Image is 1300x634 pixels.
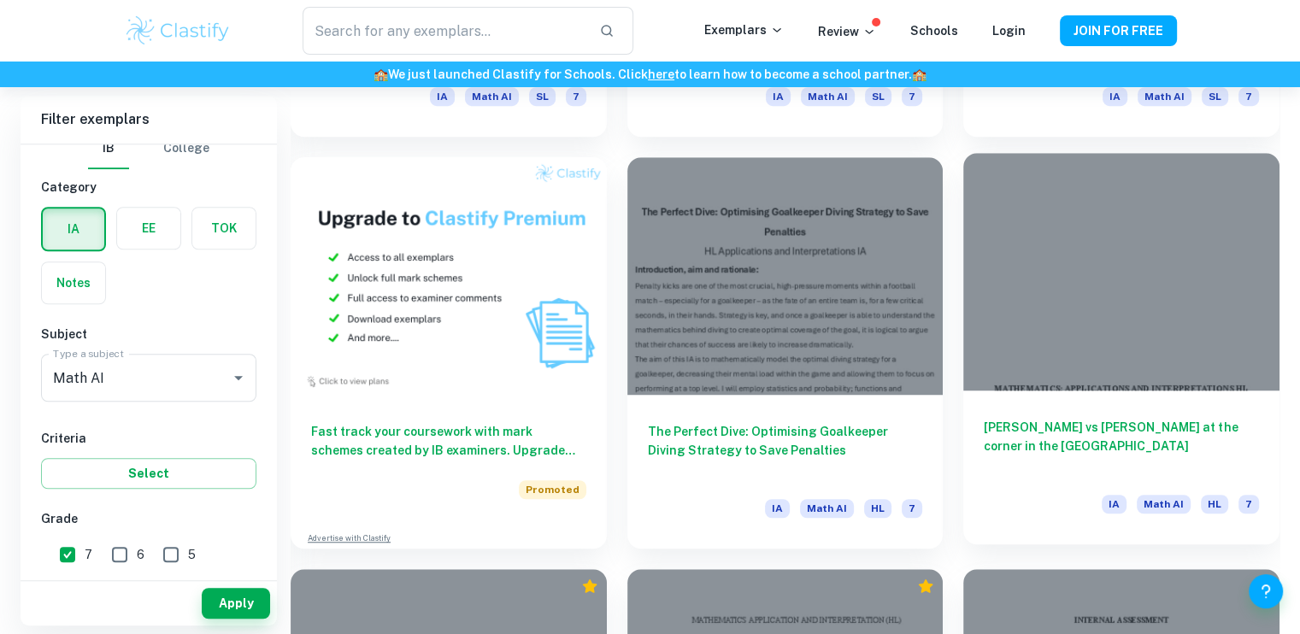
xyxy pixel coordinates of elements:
[648,422,923,478] h6: The Perfect Dive: Optimising Goalkeeper Diving Strategy to Save Penalties
[704,21,784,39] p: Exemplars
[963,157,1279,548] a: [PERSON_NAME] vs [PERSON_NAME] at the corner in the [GEOGRAPHIC_DATA]IAMath AIHL7
[1103,87,1127,106] span: IA
[88,128,209,169] div: Filter type choice
[202,588,270,619] button: Apply
[41,458,256,489] button: Select
[519,480,586,499] span: Promoted
[864,499,891,518] span: HL
[1238,87,1259,106] span: 7
[865,87,891,106] span: SL
[1249,574,1283,608] button: Help and Feedback
[85,545,92,564] span: 7
[1238,495,1259,514] span: 7
[566,87,586,106] span: 7
[912,68,926,81] span: 🏫
[41,325,256,343] h6: Subject
[1102,495,1126,514] span: IA
[374,68,388,81] span: 🏫
[1202,87,1228,106] span: SL
[800,499,854,518] span: Math AI
[984,418,1259,474] h6: [PERSON_NAME] vs [PERSON_NAME] at the corner in the [GEOGRAPHIC_DATA]
[137,545,144,564] span: 6
[303,7,585,55] input: Search for any exemplars...
[163,128,209,169] button: College
[311,422,586,460] h6: Fast track your coursework with mark schemes created by IB examiners. Upgrade now
[801,87,855,106] span: Math AI
[902,87,922,106] span: 7
[1060,15,1177,46] button: JOIN FOR FREE
[41,429,256,448] h6: Criteria
[117,208,180,249] button: EE
[910,24,958,38] a: Schools
[1137,495,1191,514] span: Math AI
[1138,87,1191,106] span: Math AI
[430,87,455,106] span: IA
[3,65,1297,84] h6: We just launched Clastify for Schools. Click to learn how to become a school partner.
[992,24,1026,38] a: Login
[192,208,256,249] button: TOK
[41,509,256,528] h6: Grade
[291,157,607,394] img: Thumbnail
[818,22,876,41] p: Review
[188,545,196,564] span: 5
[627,157,944,548] a: The Perfect Dive: Optimising Goalkeeper Diving Strategy to Save PenaltiesIAMath AIHL7
[43,208,104,249] button: IA
[465,87,519,106] span: Math AI
[765,499,790,518] span: IA
[88,128,129,169] button: IB
[648,68,674,81] a: here
[308,532,391,544] a: Advertise with Clastify
[21,96,277,144] h6: Filter exemplars
[41,178,256,197] h6: Category
[902,499,922,518] span: 7
[917,578,934,595] div: Premium
[42,262,105,303] button: Notes
[1201,495,1228,514] span: HL
[53,346,124,361] label: Type a subject
[226,366,250,390] button: Open
[529,87,556,106] span: SL
[766,87,791,106] span: IA
[124,14,232,48] img: Clastify logo
[581,578,598,595] div: Premium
